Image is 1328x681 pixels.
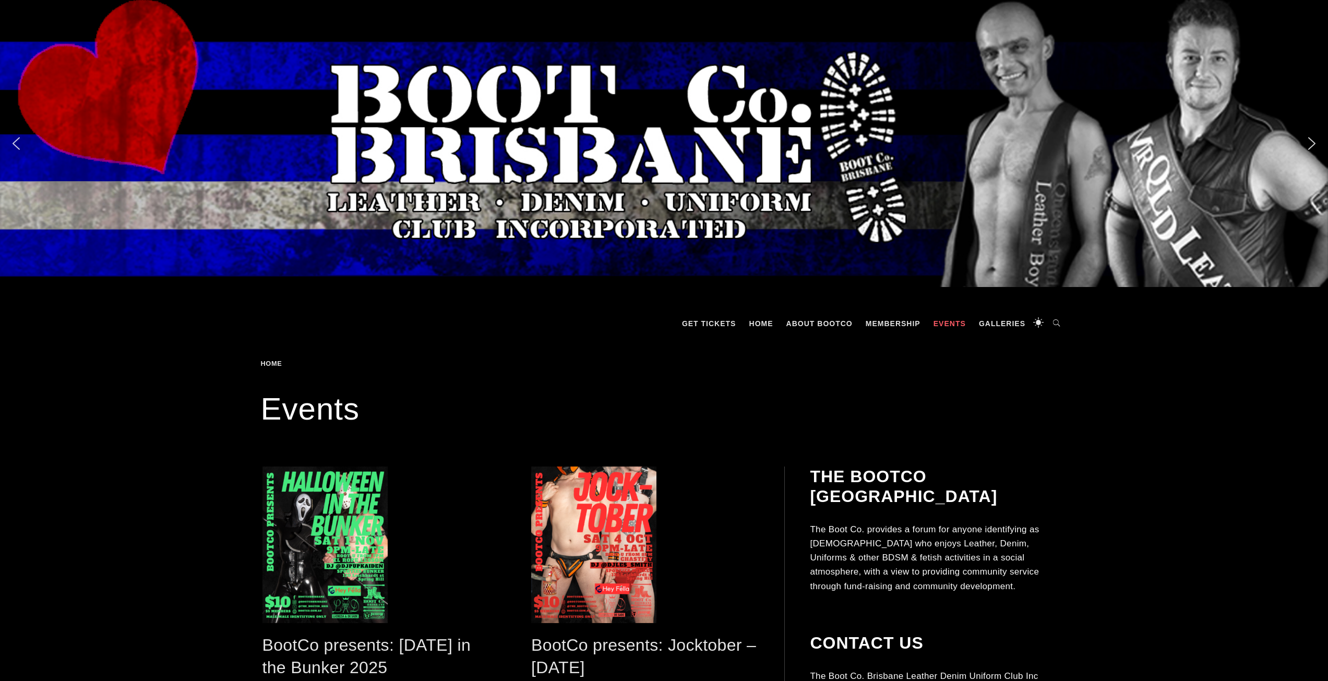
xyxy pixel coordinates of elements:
[974,308,1031,339] a: Galleries
[262,636,471,677] a: BootCo presents: [DATE] in the Bunker 2025
[810,522,1066,593] p: The Boot Co. provides a forum for anyone identifying as [DEMOGRAPHIC_DATA] who enjoys Leather, De...
[810,633,1066,653] h2: Contact Us
[781,308,858,339] a: About BootCo
[8,135,25,152] img: previous arrow
[261,360,286,367] a: Home
[261,388,1068,430] h1: Events
[928,308,971,339] a: Events
[1303,135,1320,152] img: next arrow
[810,467,1066,507] h2: The BootCo [GEOGRAPHIC_DATA]
[531,636,756,677] a: BootCo presents: Jocktober – [DATE]
[261,360,330,367] div: Breadcrumbs
[744,308,779,339] a: Home
[677,308,741,339] a: GET TICKETS
[860,308,926,339] a: Membership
